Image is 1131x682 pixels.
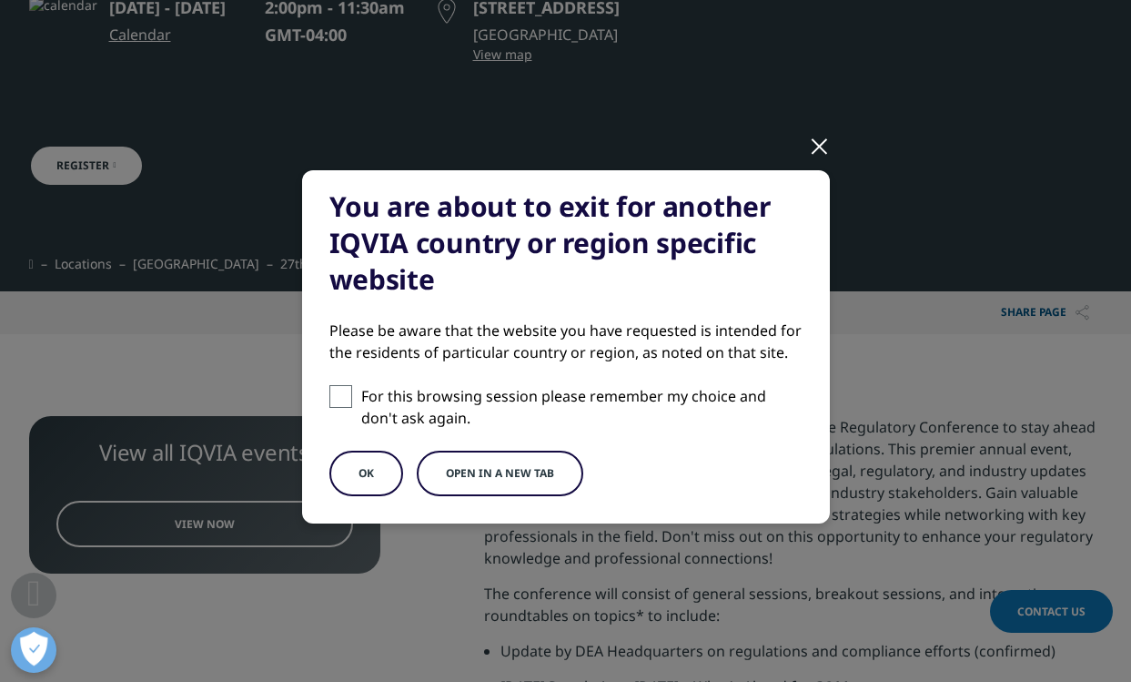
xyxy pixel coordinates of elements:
[329,320,803,363] div: Please be aware that the website you have requested is intended for the residents of particular c...
[329,451,403,496] button: OK
[329,188,803,298] div: You are about to exit for another IQVIA country or region specific website
[417,451,583,496] button: Open in a new tab
[11,627,56,673] button: Open Preferences
[361,385,803,429] p: For this browsing session please remember my choice and don't ask again.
